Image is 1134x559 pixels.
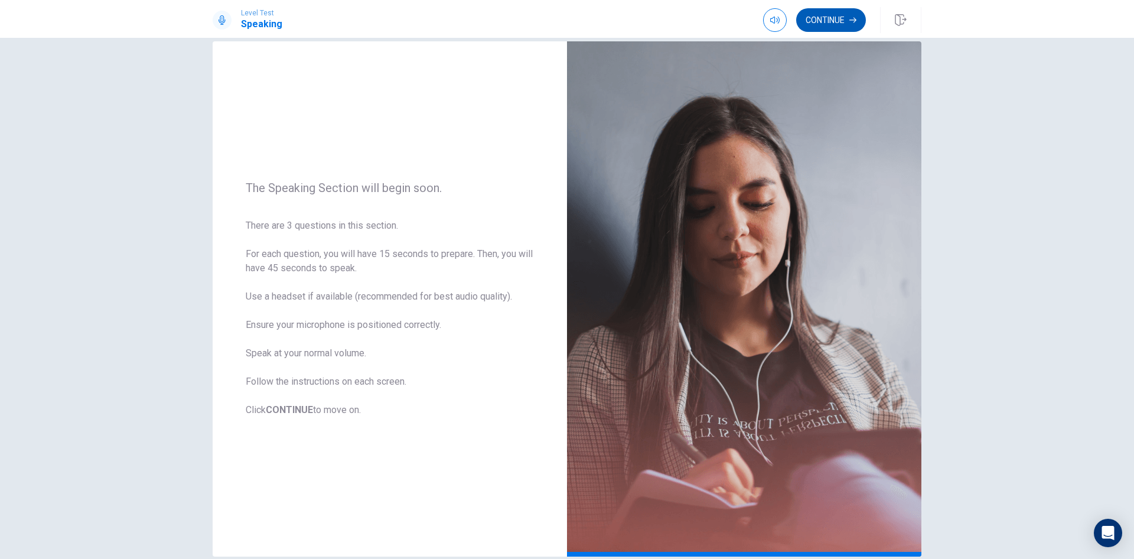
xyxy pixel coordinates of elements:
[266,404,313,415] b: CONTINUE
[246,219,534,417] span: There are 3 questions in this section. For each question, you will have 15 seconds to prepare. Th...
[241,9,282,17] span: Level Test
[567,41,921,557] img: speaking intro
[796,8,866,32] button: Continue
[241,17,282,31] h1: Speaking
[1094,519,1122,547] div: Open Intercom Messenger
[246,181,534,195] span: The Speaking Section will begin soon.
